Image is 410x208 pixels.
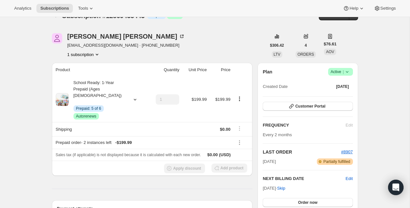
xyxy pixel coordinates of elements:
th: Unit Price [181,63,209,77]
button: Subscriptions [36,4,73,13]
button: 4 [301,41,311,50]
span: [DATE] [336,84,349,89]
span: $0.00 [220,127,230,132]
button: Help [339,4,368,13]
h2: Plan [263,69,272,75]
span: 4 [305,43,307,48]
th: Price [209,63,232,77]
th: Quantity [147,63,181,77]
span: $199.99 [215,97,230,102]
a: #8907 [341,149,353,154]
div: School Ready: 1-Year Prepaid (Ages [DEMOGRAPHIC_DATA]) [69,80,127,119]
span: Sales tax (if applicable) is not displayed because it is calculated with each new order. [56,153,201,157]
span: Autorenews [76,114,96,119]
h2: NEXT BILLING DATE [263,175,346,182]
span: | [343,69,344,74]
span: $199.99 [191,97,207,102]
span: [DATE] [263,158,276,165]
button: Customer Portal [263,102,353,111]
span: Partially fulfilled [323,159,350,164]
span: Subscriptions [40,6,69,11]
span: $0.00 [207,152,218,157]
span: $76.61 [324,41,337,47]
span: [EMAIL_ADDRESS][DOMAIN_NAME] · [PHONE_NUMBER] [67,42,185,49]
span: Every 2 months [263,132,292,137]
button: Shipping actions [234,125,245,132]
span: ORDERS [298,52,314,57]
h2: LAST ORDER [263,149,341,155]
div: Open Intercom Messenger [388,180,404,195]
button: Product actions [234,95,245,102]
span: LTV [274,52,280,57]
button: Skip [273,183,289,194]
button: Settings [370,4,400,13]
span: Active [331,69,350,75]
img: product img [56,93,69,106]
span: Prepaid: 5 of 6 [76,106,101,111]
h2: FREQUENCY [263,122,346,128]
th: Shipping [52,122,147,136]
button: Analytics [10,4,35,13]
span: - $199.99 [115,139,132,146]
span: Help [349,6,358,11]
span: Created Date [263,83,288,90]
button: Edit [346,175,353,182]
button: $306.42 [266,41,288,50]
span: Order now [298,200,317,205]
button: Product actions [67,51,100,58]
th: Product [52,63,147,77]
span: Settings [380,6,396,11]
button: #8907 [341,149,353,155]
span: [DATE] · [263,186,285,191]
span: Tools [78,6,88,11]
button: Order now [263,198,353,207]
span: Analytics [14,6,31,11]
span: AOV [326,50,334,54]
span: $306.42 [270,43,284,48]
span: Skip [277,185,285,192]
div: Prepaid order - 2 instances left [56,139,230,146]
span: Customer Portal [295,104,325,109]
button: Tools [74,4,98,13]
span: (USD) [218,152,231,158]
button: [DATE] [332,82,353,91]
div: [PERSON_NAME] [PERSON_NAME] [67,33,185,40]
span: Alison Purk [52,33,62,43]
